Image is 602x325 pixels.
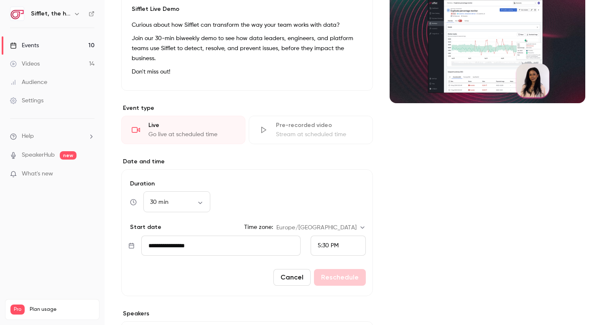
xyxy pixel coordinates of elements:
div: Live [148,121,235,129]
p: Don't miss out! [132,67,362,77]
div: Go live at scheduled time [148,130,235,139]
p: Join our 30-min biweekly demo to see how data leaders, engineers, and platform teams use Sifflet ... [132,33,362,63]
input: Tue, Feb 17, 2026 [141,236,301,256]
div: Europe/[GEOGRAPHIC_DATA] [276,223,366,232]
div: LiveGo live at scheduled time [121,116,245,144]
div: Events [10,41,39,50]
button: Cancel [273,269,311,286]
div: Settings [10,96,43,105]
h6: Sifflet, the holistic data observability platform [31,10,70,18]
label: Date and time [121,157,373,166]
span: What's new [22,170,53,178]
div: Pre-recorded video [276,121,362,129]
span: Plan usage [30,306,94,313]
span: 5:30 PM [318,243,339,249]
div: Audience [10,78,47,86]
div: Videos [10,60,40,68]
div: Pre-recorded videoStream at scheduled time [249,116,373,144]
div: Stream at scheduled time [276,130,362,139]
a: SpeakerHub [22,151,55,160]
div: 30 min [143,198,210,206]
p: Start date [128,223,161,231]
div: From [311,236,366,256]
p: Curious about how Sifflet can transform the way your team works with data? [132,20,362,30]
label: Duration [128,180,366,188]
span: Help [22,132,34,141]
span: Pro [10,305,25,315]
label: Time zone: [244,223,273,231]
p: Sifflet Live Demo [132,5,362,13]
label: Speakers [121,310,373,318]
img: Sifflet, the holistic data observability platform [10,7,24,20]
li: help-dropdown-opener [10,132,94,141]
p: Event type [121,104,373,112]
span: new [60,151,77,160]
iframe: Noticeable Trigger [84,170,94,178]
